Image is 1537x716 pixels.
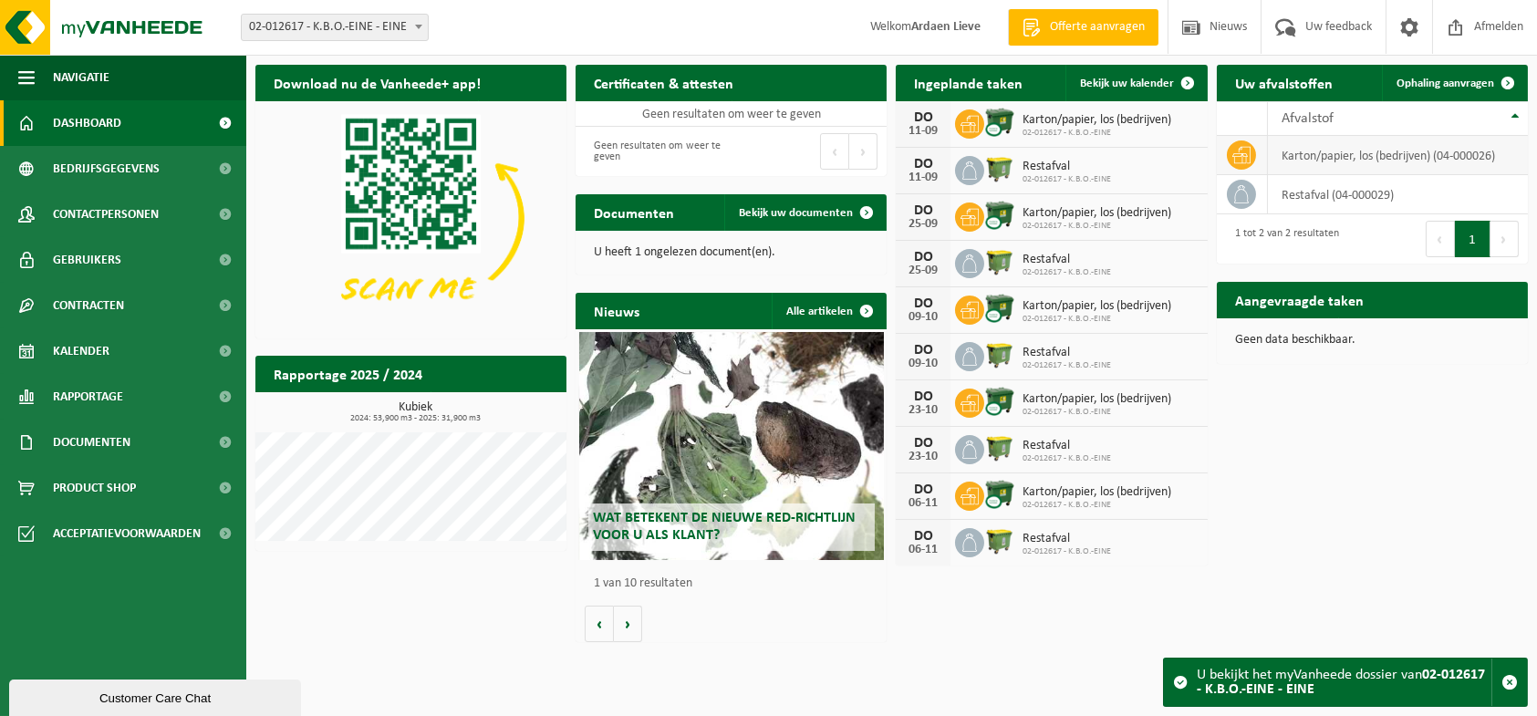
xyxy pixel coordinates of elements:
span: Restafval [1023,346,1111,360]
span: 02-012617 - K.B.O.-EINE [1023,453,1111,464]
strong: Ardaen Lieve [911,20,981,34]
h2: Aangevraagde taken [1217,282,1382,317]
div: DO [905,483,941,497]
span: Afvalstof [1282,111,1334,126]
div: DO [905,529,941,544]
span: 02-012617 - K.B.O.-EINE [1023,546,1111,557]
img: WB-1100-HPE-GN-50 [984,153,1015,184]
span: 02-012617 - K.B.O.-EINE [1023,174,1111,185]
h2: Documenten [576,194,692,230]
img: WB-1100-CU [984,293,1015,324]
div: 23-10 [905,451,941,463]
div: Geen resultaten om weer te geven [585,131,722,171]
div: 11-09 [905,125,941,138]
img: WB-1100-CU [984,386,1015,417]
span: 02-012617 - K.B.O.-EINE [1023,407,1171,418]
button: Next [1490,221,1519,257]
h2: Rapportage 2025 / 2024 [255,356,441,391]
span: Bekijk uw documenten [739,207,853,219]
img: WB-1100-HPE-GN-50 [984,246,1015,277]
span: 2024: 53,900 m3 - 2025: 31,900 m3 [265,414,566,423]
span: 02-012617 - K.B.O.-EINE [1023,267,1111,278]
p: 1 van 10 resultaten [594,577,878,590]
span: Rapportage [53,374,123,420]
div: DO [905,157,941,171]
strong: 02-012617 - K.B.O.-EINE - EINE [1197,668,1485,697]
span: 02-012617 - K.B.O.-EINE [1023,500,1171,511]
img: WB-1100-CU [984,107,1015,138]
span: Karton/papier, los (bedrijven) [1023,392,1171,407]
a: Bekijk rapportage [431,391,565,428]
span: Restafval [1023,160,1111,174]
button: Next [849,133,878,170]
a: Ophaling aanvragen [1382,65,1526,101]
div: 06-11 [905,544,941,556]
span: 02-012617 - K.B.O.-EINE - EINE [241,14,429,41]
h2: Certificaten & attesten [576,65,752,100]
h2: Download nu de Vanheede+ app! [255,65,499,100]
span: Contracten [53,283,124,328]
span: Offerte aanvragen [1045,18,1149,36]
div: 09-10 [905,311,941,324]
span: 02-012617 - K.B.O.-EINE [1023,128,1171,139]
button: Previous [1426,221,1455,257]
img: WB-1100-HPE-GN-50 [984,432,1015,463]
p: U heeft 1 ongelezen document(en). [594,246,868,259]
div: 25-09 [905,265,941,277]
span: Ophaling aanvragen [1397,78,1494,89]
span: Karton/papier, los (bedrijven) [1023,299,1171,314]
a: Bekijk uw kalender [1065,65,1206,101]
div: 09-10 [905,358,941,370]
button: 1 [1455,221,1490,257]
span: Acceptatievoorwaarden [53,511,201,556]
h2: Ingeplande taken [896,65,1041,100]
div: DO [905,296,941,311]
span: Karton/papier, los (bedrijven) [1023,206,1171,221]
span: Gebruikers [53,237,121,283]
span: Karton/papier, los (bedrijven) [1023,113,1171,128]
div: 06-11 [905,497,941,510]
div: DO [905,110,941,125]
span: 02-012617 - K.B.O.-EINE [1023,314,1171,325]
button: Previous [820,133,849,170]
h2: Uw afvalstoffen [1217,65,1351,100]
img: WB-1100-HPE-GN-50 [984,339,1015,370]
span: Karton/papier, los (bedrijven) [1023,485,1171,500]
span: Restafval [1023,253,1111,267]
img: Download de VHEPlus App [255,101,566,335]
div: DO [905,250,941,265]
div: 11-09 [905,171,941,184]
span: Documenten [53,420,130,465]
a: Bekijk uw documenten [724,194,885,231]
div: DO [905,436,941,451]
div: DO [905,203,941,218]
h3: Kubiek [265,401,566,423]
p: Geen data beschikbaar. [1235,334,1510,347]
td: karton/papier, los (bedrijven) (04-000026) [1268,136,1528,175]
a: Wat betekent de nieuwe RED-richtlijn voor u als klant? [579,332,884,560]
span: Dashboard [53,100,121,146]
span: Product Shop [53,465,136,511]
a: Alle artikelen [772,293,885,329]
span: Bedrijfsgegevens [53,146,160,192]
span: 02-012617 - K.B.O.-EINE [1023,221,1171,232]
div: DO [905,343,941,358]
img: WB-1100-CU [984,479,1015,510]
td: restafval (04-000029) [1268,175,1528,214]
img: WB-1100-HPE-GN-50 [984,525,1015,556]
span: Wat betekent de nieuwe RED-richtlijn voor u als klant? [593,511,856,543]
button: Volgende [614,606,642,642]
span: Contactpersonen [53,192,159,237]
div: U bekijkt het myVanheede dossier van [1197,659,1491,706]
span: Navigatie [53,55,109,100]
span: Kalender [53,328,109,374]
h2: Nieuws [576,293,658,328]
button: Vorige [585,606,614,642]
iframe: chat widget [9,676,305,716]
div: 23-10 [905,404,941,417]
div: 25-09 [905,218,941,231]
div: DO [905,389,941,404]
div: 1 tot 2 van 2 resultaten [1226,219,1339,259]
span: 02-012617 - K.B.O.-EINE - EINE [242,15,428,40]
